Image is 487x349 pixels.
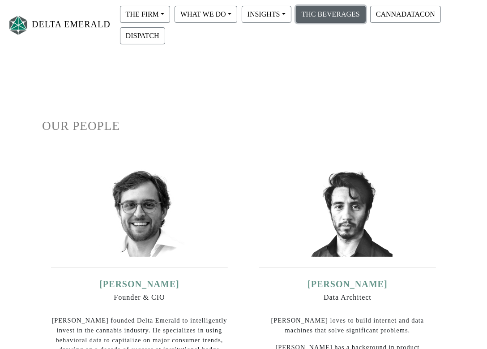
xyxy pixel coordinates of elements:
[7,13,30,37] img: Logo
[368,10,443,17] a: CANNADATACON
[259,316,436,335] p: [PERSON_NAME] loves to build internet and data machines that solve significant problems.
[259,293,436,302] h6: Data Architect
[370,6,441,23] button: CANNADATACON
[120,27,165,44] button: DISPATCH
[120,6,170,23] button: THE FIRM
[296,6,366,23] button: THC BEVERAGES
[303,167,393,257] img: david
[175,6,237,23] button: WHAT WE DO
[294,10,368,17] a: THC BEVERAGES
[99,279,179,289] a: [PERSON_NAME]
[95,167,184,257] img: ian
[42,119,445,134] h1: OUR PEOPLE
[7,11,111,39] a: DELTA EMERALD
[51,293,228,302] h6: Founder & CIO
[308,279,388,289] a: [PERSON_NAME]
[242,6,291,23] button: INSIGHTS
[118,31,167,39] a: DISPATCH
